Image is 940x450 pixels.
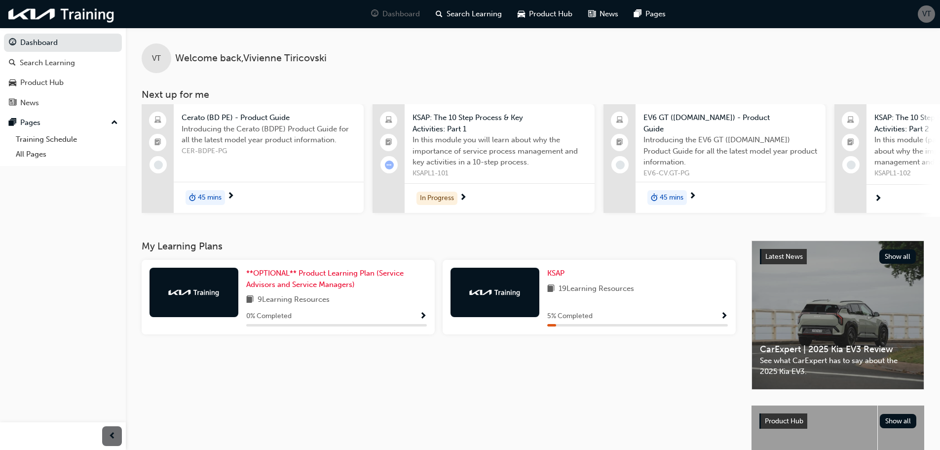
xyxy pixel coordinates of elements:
[142,104,364,213] a: Cerato (BD PE) - Product GuideIntroducing the Cerato (BDPE) Product Guide for all the latest mode...
[363,4,428,24] a: guage-iconDashboard
[419,310,427,323] button: Show Progress
[436,8,443,20] span: search-icon
[428,4,510,24] a: search-iconSearch Learning
[626,4,674,24] a: pages-iconPages
[109,430,116,443] span: prev-icon
[4,114,122,132] button: Pages
[616,161,625,169] span: learningRecordVerb_NONE-icon
[580,4,626,24] a: news-iconNews
[142,241,736,252] h3: My Learning Plans
[246,269,404,289] span: **OPTIONAL** Product Learning Plan (Service Advisors and Service Managers)
[20,57,75,69] div: Search Learning
[879,249,916,264] button: Show all
[547,311,593,322] span: 5 % Completed
[382,8,420,20] span: Dashboard
[4,54,122,72] a: Search Learning
[759,413,916,429] a: Product HubShow all
[9,79,16,87] span: car-icon
[847,161,856,169] span: learningRecordVerb_NONE-icon
[468,287,522,297] img: kia-training
[9,119,16,127] span: pages-icon
[616,114,623,127] span: laptop-icon
[634,8,641,20] span: pages-icon
[258,294,330,306] span: 9 Learning Resources
[154,114,161,127] span: laptop-icon
[371,8,378,20] span: guage-icon
[651,191,658,204] span: duration-icon
[689,192,696,201] span: next-icon
[154,161,163,169] span: learningRecordVerb_NONE-icon
[765,417,803,425] span: Product Hub
[20,97,39,109] div: News
[847,136,854,149] span: booktick-icon
[373,104,595,213] a: KSAP: The 10 Step Process & Key Activities: Part 1In this module you will learn about why the imp...
[547,268,568,279] a: KSAP
[419,312,427,321] span: Show Progress
[246,294,254,306] span: book-icon
[880,414,917,428] button: Show all
[12,147,122,162] a: All Pages
[111,117,118,129] span: up-icon
[4,74,122,92] a: Product Hub
[385,161,394,169] span: learningRecordVerb_ATTEMPT-icon
[547,283,555,295] span: book-icon
[643,112,818,134] span: EV6 GT ([DOMAIN_NAME]) - Product Guide
[922,8,931,20] span: VT
[416,192,457,205] div: In Progress
[752,241,924,390] a: Latest NewsShow allCarExpert | 2025 Kia EV3 ReviewSee what CarExpert has to say about the 2025 Ki...
[603,104,826,213] a: EV6 GT ([DOMAIN_NAME]) - Product GuideIntroducing the EV6 GT ([DOMAIN_NAME]) Product Guide for al...
[643,168,818,179] span: EV6-CV.GT-PG
[413,168,587,179] span: KSAPL1-101
[246,311,292,322] span: 0 % Completed
[874,195,882,204] span: next-icon
[760,344,916,355] span: CarExpert | 2025 Kia EV3 Review
[167,287,221,297] img: kia-training
[182,112,356,123] span: Cerato (BD PE) - Product Guide
[616,136,623,149] span: booktick-icon
[246,268,427,290] a: **OPTIONAL** Product Learning Plan (Service Advisors and Service Managers)
[529,8,572,20] span: Product Hub
[660,192,683,204] span: 45 mins
[227,192,234,201] span: next-icon
[720,310,728,323] button: Show Progress
[518,8,525,20] span: car-icon
[182,146,356,157] span: CER-BDPE-PG
[720,312,728,321] span: Show Progress
[175,53,327,64] span: Welcome back , Vivienne Tiricovski
[459,194,467,203] span: next-icon
[559,283,634,295] span: 19 Learning Resources
[9,39,16,47] span: guage-icon
[765,252,803,261] span: Latest News
[198,192,222,204] span: 45 mins
[9,99,16,108] span: news-icon
[645,8,666,20] span: Pages
[588,8,596,20] span: news-icon
[413,112,587,134] span: KSAP: The 10 Step Process & Key Activities: Part 1
[20,117,40,128] div: Pages
[5,4,118,24] a: kia-training
[385,136,392,149] span: booktick-icon
[643,134,818,168] span: Introducing the EV6 GT ([DOMAIN_NAME]) Product Guide for all the latest model year product inform...
[12,132,122,147] a: Training Schedule
[182,123,356,146] span: Introducing the Cerato (BDPE) Product Guide for all the latest model year product information.
[760,249,916,265] a: Latest NewsShow all
[4,34,122,52] a: Dashboard
[126,89,940,100] h3: Next up for me
[847,114,854,127] span: laptop-icon
[152,53,161,64] span: VT
[447,8,502,20] span: Search Learning
[4,94,122,112] a: News
[9,59,16,68] span: search-icon
[600,8,618,20] span: News
[760,355,916,377] span: See what CarExpert has to say about the 2025 Kia EV3.
[385,114,392,127] span: laptop-icon
[510,4,580,24] a: car-iconProduct Hub
[413,134,587,168] span: In this module you will learn about why the importance of service process management and key acti...
[154,136,161,149] span: booktick-icon
[20,77,64,88] div: Product Hub
[189,191,196,204] span: duration-icon
[918,5,935,23] button: VT
[4,32,122,114] button: DashboardSearch LearningProduct HubNews
[547,269,564,278] span: KSAP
